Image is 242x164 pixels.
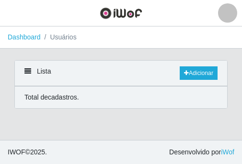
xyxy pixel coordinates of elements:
[15,61,227,86] div: Lista
[180,66,218,80] a: Adicionar
[41,32,77,42] li: Usuários
[8,147,47,157] span: © 2025 .
[8,33,41,41] a: Dashboard
[24,92,79,102] p: Total de cadastros.
[221,148,234,156] a: iWof
[169,147,234,157] span: Desenvolvido por
[100,7,142,19] img: CoreUI Logo
[8,148,25,156] span: IWOF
